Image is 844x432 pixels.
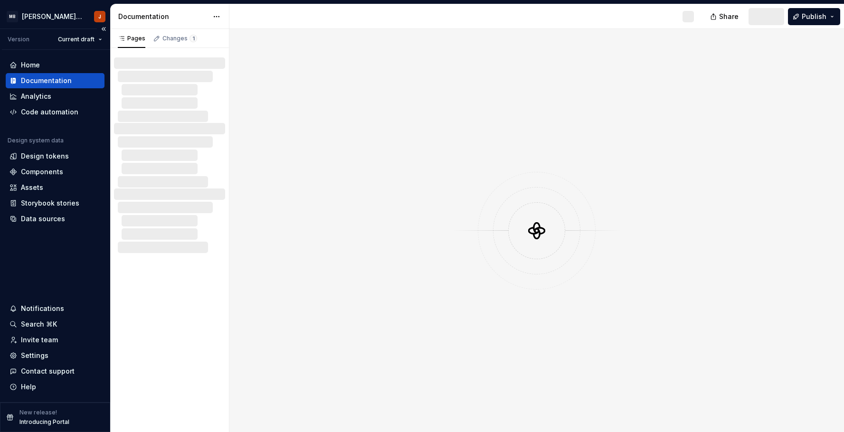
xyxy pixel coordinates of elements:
div: Settings [21,351,48,360]
p: Introducing Portal [19,418,69,426]
a: Settings [6,348,104,363]
div: Invite team [21,335,58,345]
div: Version [8,36,29,43]
div: Documentation [21,76,72,85]
a: Home [6,57,104,73]
a: Data sources [6,211,104,226]
a: Code automation [6,104,104,120]
div: MB [7,11,18,22]
div: Design tokens [21,151,69,161]
div: Design system data [8,137,64,144]
div: Data sources [21,214,65,224]
p: New release! [19,409,57,416]
span: Current draft [58,36,95,43]
div: Analytics [21,92,51,101]
div: Search ⌘K [21,319,57,329]
div: Contact support [21,366,75,376]
span: 1 [190,35,197,42]
a: Assets [6,180,104,195]
div: Assets [21,183,43,192]
button: MB[PERSON_NAME] Banking Fusion Design SystemJ [2,6,108,27]
button: Share [705,8,745,25]
span: Publish [802,12,826,21]
div: Documentation [118,12,208,21]
div: Home [21,60,40,70]
a: Invite team [6,332,104,347]
button: Notifications [6,301,104,316]
div: Storybook stories [21,198,79,208]
a: Components [6,164,104,179]
a: Storybook stories [6,196,104,211]
div: Notifications [21,304,64,313]
span: Share [719,12,739,21]
a: Documentation [6,73,104,88]
div: [PERSON_NAME] Banking Fusion Design System [22,12,83,21]
a: Analytics [6,89,104,104]
div: Changes [162,35,197,42]
button: Publish [788,8,840,25]
div: J [98,13,101,20]
a: Design tokens [6,149,104,164]
div: Code automation [21,107,78,117]
button: Search ⌘K [6,317,104,332]
button: Collapse sidebar [97,22,110,36]
div: Pages [118,35,145,42]
button: Help [6,379,104,394]
div: Help [21,382,36,392]
button: Current draft [54,33,106,46]
button: Contact support [6,364,104,379]
div: Components [21,167,63,177]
